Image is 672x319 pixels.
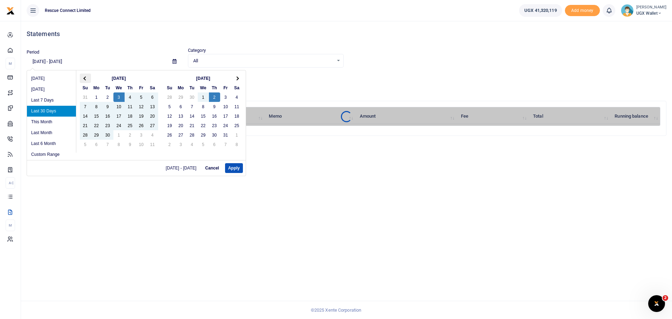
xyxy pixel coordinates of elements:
[80,130,91,140] td: 28
[198,83,209,92] th: We
[636,10,666,16] span: UGX Wallet
[209,83,220,92] th: Th
[136,102,147,111] td: 12
[209,102,220,111] td: 9
[187,83,198,92] th: Tu
[147,92,158,102] td: 6
[91,92,102,102] td: 1
[164,111,175,121] td: 12
[209,121,220,130] td: 23
[209,92,220,102] td: 2
[166,166,199,170] span: [DATE] - [DATE]
[220,121,231,130] td: 24
[164,130,175,140] td: 26
[27,76,666,83] p: Download
[80,140,91,149] td: 5
[27,95,76,106] li: Last 7 Days
[519,4,562,17] a: UGX 41,320,119
[27,106,76,117] li: Last 30 Days
[102,130,113,140] td: 30
[147,102,158,111] td: 13
[113,121,125,130] td: 24
[187,121,198,130] td: 21
[91,121,102,130] td: 22
[27,56,167,68] input: select period
[231,102,243,111] td: 11
[125,111,136,121] td: 18
[102,140,113,149] td: 7
[102,121,113,130] td: 23
[147,111,158,121] td: 20
[80,121,91,130] td: 21
[27,127,76,138] li: Last Month
[636,5,666,11] small: [PERSON_NAME]
[220,130,231,140] td: 31
[164,121,175,130] td: 19
[209,130,220,140] td: 30
[202,163,222,173] button: Cancel
[231,130,243,140] td: 1
[220,102,231,111] td: 10
[164,92,175,102] td: 28
[198,92,209,102] td: 1
[6,177,15,189] li: Ac
[565,5,600,16] span: Add money
[175,111,187,121] td: 13
[621,4,666,17] a: profile-user [PERSON_NAME] UGX Wallet
[125,130,136,140] td: 2
[565,5,600,16] li: Toup your wallet
[231,92,243,102] td: 4
[80,92,91,102] td: 31
[175,140,187,149] td: 3
[175,74,231,83] th: [DATE]
[648,295,665,312] iframe: Intercom live chat
[80,111,91,121] td: 14
[147,140,158,149] td: 11
[220,140,231,149] td: 7
[516,4,565,17] li: Wallet ballance
[27,30,666,38] h4: Statements
[175,121,187,130] td: 20
[220,83,231,92] th: Fr
[164,83,175,92] th: Su
[231,83,243,92] th: Sa
[27,49,40,56] label: Period
[136,111,147,121] td: 19
[113,140,125,149] td: 8
[231,111,243,121] td: 18
[187,140,198,149] td: 4
[91,83,102,92] th: Mo
[6,7,15,15] img: logo-small
[91,74,147,83] th: [DATE]
[102,83,113,92] th: Tu
[91,102,102,111] td: 8
[125,102,136,111] td: 11
[27,73,76,84] li: [DATE]
[147,121,158,130] td: 27
[147,83,158,92] th: Sa
[187,111,198,121] td: 14
[113,111,125,121] td: 17
[198,121,209,130] td: 22
[136,121,147,130] td: 26
[136,83,147,92] th: Fr
[80,83,91,92] th: Su
[175,83,187,92] th: Mo
[187,102,198,111] td: 7
[125,92,136,102] td: 4
[91,111,102,121] td: 15
[231,121,243,130] td: 25
[6,8,15,13] a: logo-small logo-large logo-large
[91,140,102,149] td: 6
[198,130,209,140] td: 29
[27,138,76,149] li: Last 6 Month
[136,140,147,149] td: 10
[6,58,15,69] li: M
[136,130,147,140] td: 3
[209,140,220,149] td: 6
[102,102,113,111] td: 9
[80,102,91,111] td: 7
[220,111,231,121] td: 17
[113,92,125,102] td: 3
[663,295,668,301] span: 2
